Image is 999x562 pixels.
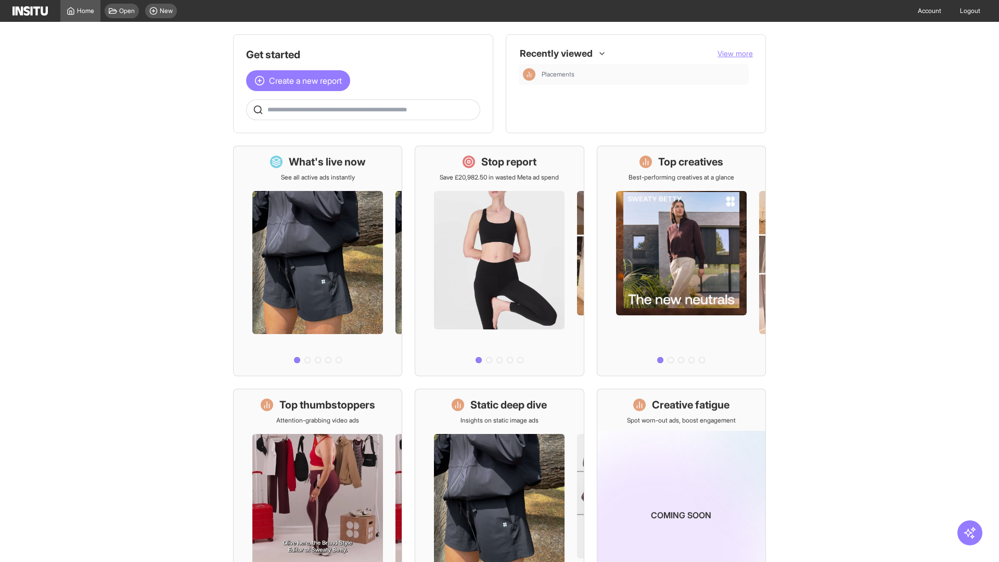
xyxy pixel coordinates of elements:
[269,74,342,87] span: Create a new report
[718,48,753,59] button: View more
[12,6,48,16] img: Logo
[415,146,584,376] a: Stop reportSave £20,982.50 in wasted Meta ad spend
[276,416,359,425] p: Attention-grabbing video ads
[481,155,536,169] h1: Stop report
[246,47,480,62] h1: Get started
[718,49,753,58] span: View more
[289,155,366,169] h1: What's live now
[597,146,766,376] a: Top creativesBest-performing creatives at a glance
[246,70,350,91] button: Create a new report
[523,68,535,81] div: Insights
[460,416,539,425] p: Insights on static image ads
[658,155,723,169] h1: Top creatives
[440,173,559,182] p: Save £20,982.50 in wasted Meta ad spend
[470,398,547,412] h1: Static deep dive
[542,70,745,79] span: Placements
[233,146,402,376] a: What's live nowSee all active ads instantly
[77,7,94,15] span: Home
[119,7,135,15] span: Open
[281,173,355,182] p: See all active ads instantly
[160,7,173,15] span: New
[279,398,375,412] h1: Top thumbstoppers
[629,173,734,182] p: Best-performing creatives at a glance
[542,70,574,79] span: Placements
